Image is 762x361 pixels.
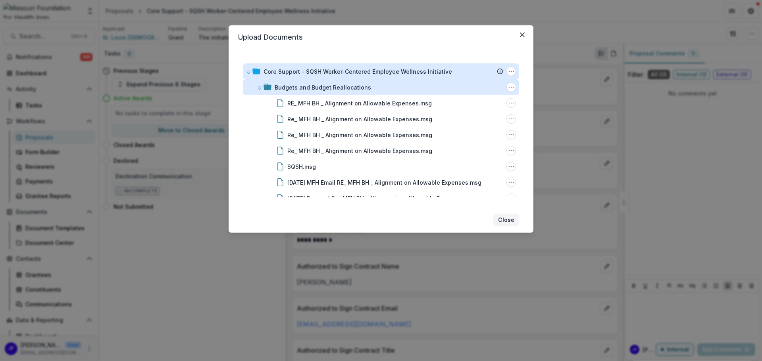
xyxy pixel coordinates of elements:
[516,29,529,41] button: Close
[506,178,516,187] button: 9.5.25 MFH Email RE_ MFH BH _ Alignment on Allowable Expenses.msg Options
[287,115,432,123] div: Re_ MFH BH _ Alignment on Allowable Expenses.msg
[493,214,519,226] button: Close
[264,67,452,76] div: Core Support - SQSH Worker-Centered Employee Wellness Initiative
[243,143,519,159] div: Re_ MFH BH _ Alignment on Allowable Expenses.msgRe_ MFH BH _ Alignment on Allowable Expenses.msg ...
[229,25,533,49] header: Upload Documents
[243,79,519,333] div: Budgets and Budget ReallocationsBudgets and Budget Reallocations OptionsRE_ MFH BH _ Alignment on...
[243,127,519,143] div: Re_ MFH BH _ Alignment on Allowable Expenses.msgRe_ MFH BH _ Alignment on Allowable Expenses.msg ...
[506,82,516,92] button: Budgets and Budget Reallocations Options
[243,95,519,111] div: RE_ MFH BH _ Alignment on Allowable Expenses.msgRE_ MFH BH _ Alignment on Allowable Expenses.msg ...
[287,131,432,139] div: Re_ MFH BH _ Alignment on Allowable Expenses.msg
[506,146,516,155] button: Re_ MFH BH _ Alignment on Allowable Expenses.msg Options
[243,174,519,190] div: [DATE] MFH Email RE_ MFH BH _ Alignment on Allowable Expenses.msg9.5.25 MFH Email RE_ MFH BH _ Al...
[506,67,516,76] button: Core Support - SQSH Worker-Centered Employee Wellness Initiative Options
[506,114,516,124] button: Re_ MFH BH _ Alignment on Allowable Expenses.msg Options
[287,99,432,107] div: RE_ MFH BH _ Alignment on Allowable Expenses.msg
[287,162,316,171] div: SQSH.msg
[243,159,519,174] div: SQSH.msgSQSH.msg Options
[506,162,516,171] button: SQSH.msg Options
[287,147,432,155] div: Re_ MFH BH _ Alignment on Allowable Expenses.msg
[243,111,519,127] div: Re_ MFH BH _ Alignment on Allowable Expenses.msgRe_ MFH BH _ Alignment on Allowable Expenses.msg ...
[243,190,519,206] div: [DATE] Request Re_ MFH BH _ Alignment on Allowable Expenses.msg8.31.25 Request Re_ MFH BH _ Align...
[506,98,516,108] button: RE_ MFH BH _ Alignment on Allowable Expenses.msg Options
[287,178,481,187] div: [DATE] MFH Email RE_ MFH BH _ Alignment on Allowable Expenses.msg
[287,194,476,202] div: [DATE] Request Re_ MFH BH _ Alignment on Allowable Expenses.msg
[506,130,516,139] button: Re_ MFH BH _ Alignment on Allowable Expenses.msg Options
[243,79,519,95] div: Budgets and Budget ReallocationsBudgets and Budget Reallocations Options
[275,83,371,92] div: Budgets and Budget Reallocations
[506,193,516,203] button: 8.31.25 Request Re_ MFH BH _ Alignment on Allowable Expenses.msg Options
[243,63,519,79] div: Core Support - SQSH Worker-Centered Employee Wellness InitiativeCore Support - SQSH Worker-Center...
